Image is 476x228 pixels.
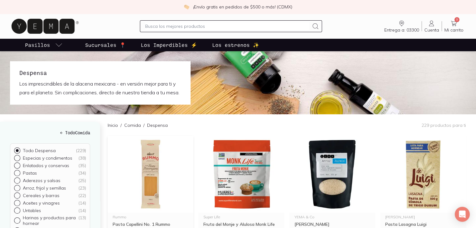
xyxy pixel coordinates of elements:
div: ( 23 ) [78,185,86,191]
div: Super Life [203,215,279,219]
p: Despensa [147,122,168,128]
div: ( 229 ) [76,148,86,153]
h5: ← Todo Comida [10,129,90,136]
img: Pasta Capellini No. 1 Rummo [108,136,193,213]
img: Alulosa con Fruta del Monje Super Life [198,136,284,213]
img: Pasta Lasagna Luigi [380,136,466,213]
p: Pastas [23,170,37,176]
div: ( 38 ) [78,155,86,161]
span: Cuenta [424,27,439,33]
div: YEMA & Co [294,215,370,219]
span: 9 [454,17,459,22]
p: Arroz, frijol y semillas [23,185,66,191]
img: 33555 arroz jazmin yema [289,136,375,213]
p: Los Imperdibles ⚡️ [141,41,197,49]
a: pasillo-todos-link [24,39,64,51]
div: [PERSON_NAME] [385,215,461,219]
a: Sucursales 📍 [84,39,127,51]
p: Enlatados y conservas [23,163,69,168]
span: / [118,122,124,128]
div: ( 13 ) [78,215,86,226]
p: Especias y condimentos [23,155,72,161]
p: Todo Despensa [23,148,56,153]
a: Inicio [108,122,118,128]
a: Los estrenos ✨ [211,39,260,51]
div: ( 34 ) [78,170,86,176]
p: Harinas y productos para hornear [23,215,78,226]
input: Busca los mejores productos [145,22,310,30]
p: ¡Envío gratis en pedidos de $500 o más! (CDMX) [193,4,292,10]
span: Mi carrito [444,27,463,33]
p: Los imprescindibles de la alacena mexicana - en versión mejor para ti y para el planeta. Sin comp... [19,79,181,97]
a: Entrega a: 03300 [382,20,422,33]
div: ( 14 ) [78,208,86,213]
div: ( 14 ) [78,200,86,206]
div: ( 22 ) [78,193,86,198]
p: Los estrenos ✨ [212,41,259,49]
img: check [184,4,189,10]
p: Cereales y barras [23,193,59,198]
span: Entrega a: 03300 [384,27,419,33]
a: 9Mi carrito [442,20,466,33]
div: Open Intercom Messenger [455,207,470,222]
div: Rummo [113,215,188,219]
a: Los Imperdibles ⚡️ [140,39,198,51]
div: ( 25 ) [78,178,86,183]
p: Sucursales 📍 [85,41,126,49]
h1: Despensa [19,69,181,77]
p: 229 productos para ti [422,122,466,128]
a: Comida [124,122,141,128]
p: Untables [23,208,41,213]
p: Pasillos [25,41,50,49]
span: / [141,122,147,128]
p: Aceites y vinagres [23,200,60,206]
div: ( 35 ) [78,163,86,168]
a: Cuenta [422,20,442,33]
a: ← TodoComida [10,129,90,136]
p: Aderezos y salsas [23,178,60,183]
